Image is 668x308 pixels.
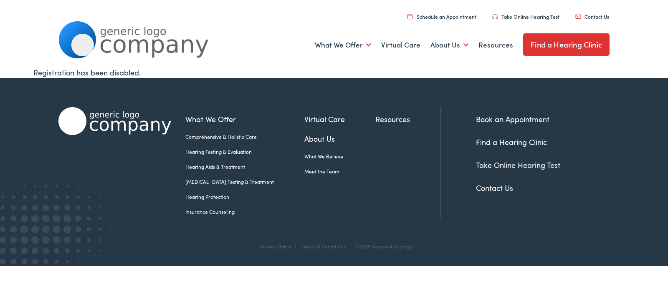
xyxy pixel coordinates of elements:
[352,243,412,249] div: ©2025 Alpaca Audiology
[185,163,304,170] a: Hearing Aids & Treatment
[185,178,304,185] a: [MEDICAL_DATA] Testing & Treatment
[304,168,375,175] a: Meet the Team
[375,113,440,125] a: Resources
[185,113,304,125] a: What We Offer
[478,30,513,60] a: Resources
[315,30,371,60] a: What We Offer
[304,153,375,160] a: What We Believe
[381,30,420,60] a: Virtual Care
[185,208,304,215] a: Insurance Counseling
[492,13,559,20] a: Take Online Hearing Test
[430,30,468,60] a: About Us
[523,33,610,56] a: Find a Hearing Clinic
[575,15,581,19] img: utility icon
[185,133,304,140] a: Comprehensive & Holistic Care
[476,114,549,124] a: Book an Appointment
[185,193,304,200] a: Hearing Protection
[476,183,513,193] a: Contact Us
[304,133,375,144] a: About Us
[260,243,291,250] a: Privacy Policy
[407,13,476,20] a: Schedule an Appointment
[301,243,346,250] a: Terms & Conditions
[185,148,304,155] a: Hearing Testing & Evaluation
[58,107,171,135] img: Alpaca Audiology
[407,14,412,19] img: utility icon
[476,137,547,147] a: Find a Hearing Clinic
[575,13,609,20] a: Contact Us
[304,113,375,125] a: Virtual Care
[476,160,560,170] a: Take Online Hearing Test
[33,67,635,78] div: Registration has been disabled.
[492,14,498,19] img: utility icon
